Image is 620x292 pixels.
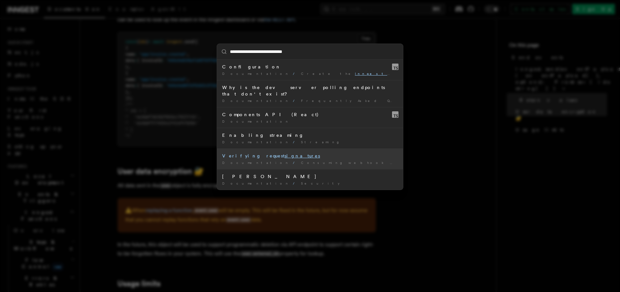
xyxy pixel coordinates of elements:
span: / [293,161,298,165]
span: Documentation [222,140,290,144]
span: / [293,181,298,185]
span: / [293,140,298,144]
span: Streaming [301,140,340,144]
div: Verifying request [222,153,398,159]
span: Documentation [222,119,290,123]
span: Frequently Asked Questions (FAQs) [301,99,464,103]
span: Documentation [222,181,290,185]
span: Consuming webhook events [301,161,423,165]
mark: signatures [284,153,320,158]
span: Documentation [222,161,290,165]
span: / [293,99,298,103]
mark: Inngest [355,72,395,76]
span: Documentation [222,99,290,103]
span: Create the Client [301,72,418,76]
div: Configuration [222,64,398,70]
div: Why is the dev server polling endpoints that don't exist? [222,84,398,97]
div: [PERSON_NAME] [222,173,398,180]
div: Enabling streaming [222,132,398,138]
div: Components API (React) [222,111,398,118]
span: / [293,72,298,76]
span: Documentation [222,72,290,76]
span: Security [301,181,340,185]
